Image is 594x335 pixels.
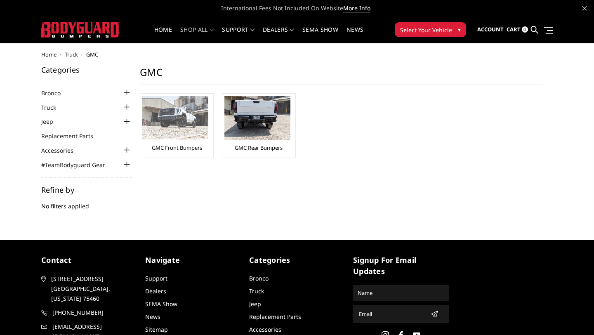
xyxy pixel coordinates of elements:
[249,287,264,295] a: Truck
[145,287,166,295] a: Dealers
[249,274,269,282] a: Bronco
[458,25,461,34] span: ▾
[41,146,84,155] a: Accessories
[522,26,528,33] span: 0
[343,4,370,12] a: More Info
[65,51,78,58] a: Truck
[41,255,137,266] h5: contact
[145,300,177,308] a: SEMA Show
[41,132,104,140] a: Replacement Parts
[145,274,167,282] a: Support
[154,27,172,43] a: Home
[51,274,135,304] span: [STREET_ADDRESS] [GEOGRAPHIC_DATA], [US_STATE] 75460
[346,27,363,43] a: News
[41,186,132,219] div: No filters applied
[553,295,594,335] iframe: Chat Widget
[41,103,66,112] a: Truck
[41,22,120,37] img: BODYGUARD BUMPERS
[249,255,345,266] h5: Categories
[507,26,521,33] span: Cart
[145,255,241,266] h5: Navigate
[400,26,452,34] span: Select Your Vehicle
[41,51,57,58] a: Home
[235,144,283,151] a: GMC Rear Bumpers
[152,144,202,151] a: GMC Front Bumpers
[41,160,115,169] a: #TeamBodyguard Gear
[354,286,448,300] input: Name
[356,307,427,321] input: Email
[477,19,504,41] a: Account
[41,89,71,97] a: Bronco
[249,313,301,321] a: Replacement Parts
[41,186,132,193] h5: Refine by
[140,66,542,85] h1: GMC
[41,66,132,73] h5: Categories
[249,300,261,308] a: Jeep
[41,308,137,318] a: [PHONE_NUMBER]
[507,19,528,41] a: Cart 0
[41,117,64,126] a: Jeep
[52,308,137,318] span: [PHONE_NUMBER]
[353,255,449,277] h5: signup for email updates
[249,326,281,333] a: Accessories
[263,27,294,43] a: Dealers
[145,326,168,333] a: Sitemap
[222,27,255,43] a: Support
[86,51,98,58] span: GMC
[180,27,214,43] a: shop all
[302,27,338,43] a: SEMA Show
[477,26,504,33] span: Account
[145,313,160,321] a: News
[395,22,466,37] button: Select Your Vehicle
